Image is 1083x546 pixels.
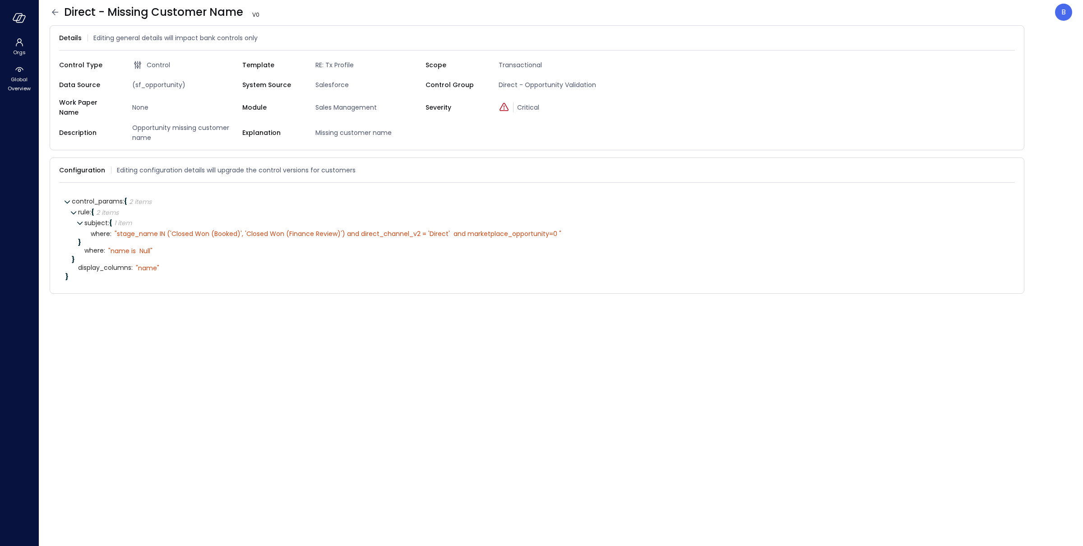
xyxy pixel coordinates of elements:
[249,10,263,19] span: V 0
[312,80,426,90] span: Salesforce
[72,256,1009,263] div: }
[495,80,609,90] span: Direct - Opportunity Validation
[115,230,561,238] div: " stage_name IN ('Closed Won (Booked)', 'Closed Won (Finance Review)') and direct_channel_v2 = 'D...
[129,199,152,205] div: 2 items
[2,36,37,58] div: Orgs
[104,246,105,255] span: :
[108,247,153,255] div: " name is Null"
[109,218,112,227] span: {
[499,102,609,112] div: Critical
[123,197,124,206] span: :
[312,102,426,112] span: Sales Management
[1061,7,1066,18] p: B
[91,231,111,237] span: where
[242,102,301,112] span: Module
[93,33,258,43] span: Editing general details will impact bank controls only
[91,208,94,217] span: {
[242,60,301,70] span: Template
[13,48,26,57] span: Orgs
[108,218,109,227] span: :
[131,263,133,272] span: :
[72,197,124,206] span: control_params
[132,60,242,70] div: Control
[90,208,91,217] span: :
[96,209,119,216] div: 2 items
[59,60,118,70] span: Control Type
[59,33,82,43] span: Details
[117,165,356,175] span: Editing configuration details will upgrade the control versions for customers
[312,128,426,138] span: Missing customer name
[136,264,159,272] div: " name"
[59,128,118,138] span: Description
[5,75,33,93] span: Global Overview
[426,102,484,112] span: Severity
[124,197,127,206] span: {
[312,60,426,70] span: RE: Tx Profile
[78,208,91,217] span: rule
[84,218,109,227] span: subject
[64,5,263,19] span: Direct - Missing Customer Name
[129,102,242,112] span: None
[59,165,105,175] span: Configuration
[129,80,242,90] span: (sf_opportunity)
[110,229,111,238] span: :
[129,123,242,143] span: Opportunity missing customer name
[2,63,37,94] div: Global Overview
[78,264,133,271] span: display_columns
[59,97,118,117] span: Work Paper Name
[1055,4,1072,21] div: Boaz
[426,60,484,70] span: Scope
[78,239,1009,245] div: }
[84,247,105,254] span: where
[242,128,301,138] span: Explanation
[59,80,118,90] span: Data Source
[114,220,132,226] div: 1 item
[242,80,301,90] span: System Source
[65,273,1009,280] div: }
[426,80,484,90] span: Control Group
[495,60,609,70] span: Transactional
